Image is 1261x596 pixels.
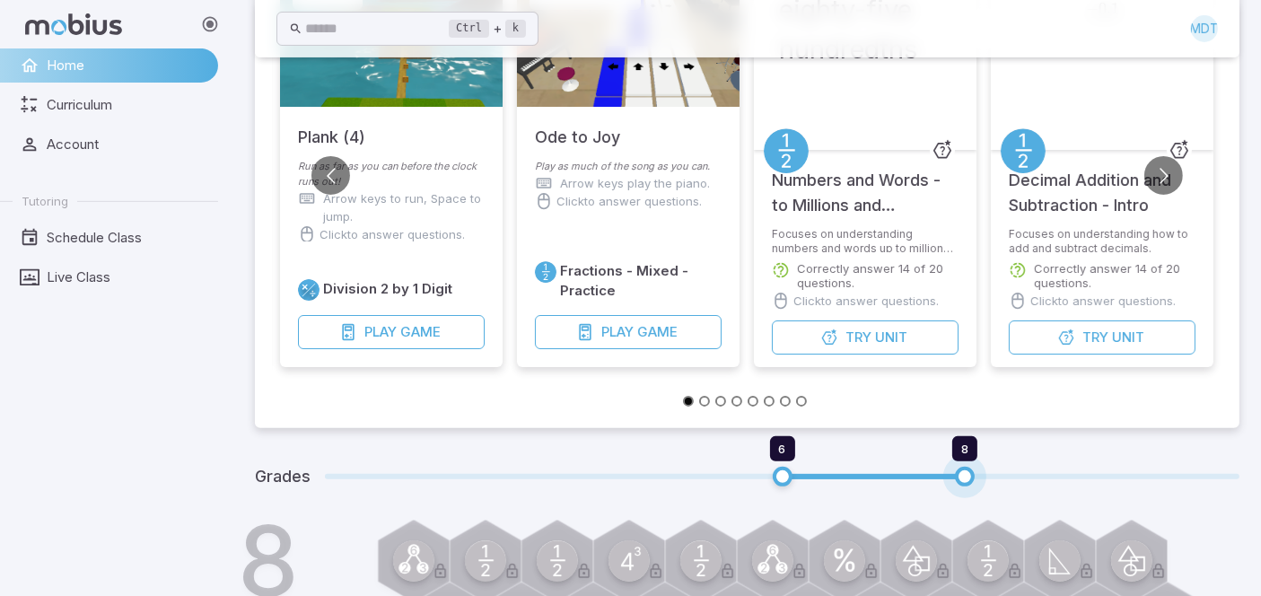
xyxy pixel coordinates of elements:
[50,29,88,43] div: v 4.0.25
[535,315,722,349] button: PlayGame
[764,396,775,407] button: Go to slide 6
[29,47,43,61] img: website_grey.svg
[715,396,726,407] button: Go to slide 3
[845,328,871,347] span: Try
[683,396,694,407] button: Go to slide 1
[535,261,556,283] a: Fractions/Decimals
[323,189,485,225] p: Arrow keys to run, Space to jump.
[47,267,206,287] span: Live Class
[68,106,161,118] div: Domain Overview
[449,20,489,38] kbd: Ctrl
[797,261,959,290] p: Correctly answer 14 of 20 questions.
[1030,292,1176,310] p: Click to answer questions.
[320,225,465,243] p: Click to answer questions.
[796,396,807,407] button: Go to slide 8
[560,261,722,301] h6: Fractions - Mixed - Practice
[560,174,710,192] p: Arrow keys play the piano.
[637,322,678,342] span: Game
[772,150,959,218] h5: Numbers and Words - to Millions and Thousandths
[1009,227,1195,252] p: Focuses on understanding how to add and subtract decimals.
[311,156,350,195] button: Go to previous slide
[793,292,939,310] p: Click to answer questions.
[22,193,68,209] span: Tutoring
[731,396,742,407] button: Go to slide 4
[298,315,485,349] button: PlayGame
[255,464,311,489] h5: Grades
[298,279,320,301] a: Multiply/Divide
[47,228,206,248] span: Schedule Class
[1144,156,1183,195] button: Go to next slide
[47,56,206,75] span: Home
[364,322,397,342] span: Play
[198,106,302,118] div: Keywords by Traffic
[400,322,441,342] span: Game
[1001,127,1046,172] a: Fractions/Decimals
[298,159,485,189] p: Run as far as you can before the clock runs out!
[748,396,758,407] button: Go to slide 5
[535,159,722,174] p: Play as much of the song as you can.
[764,127,809,172] a: Fractions/Decimals
[1034,261,1195,290] p: Correctly answer 14 of 20 questions.
[47,47,197,61] div: Domain: [DOMAIN_NAME]
[449,18,526,39] div: +
[47,135,206,154] span: Account
[772,227,959,252] p: Focuses on understanding numbers and words up to millions and down to thousandths.
[1082,328,1108,347] span: Try
[48,104,63,118] img: tab_domain_overview_orange.svg
[780,396,791,407] button: Go to slide 7
[699,396,710,407] button: Go to slide 2
[961,442,968,456] span: 8
[1009,150,1195,218] h5: Decimal Addition and Subtraction - Intro
[556,192,702,210] p: Click to answer questions.
[601,322,634,342] span: Play
[179,104,193,118] img: tab_keywords_by_traffic_grey.svg
[1112,328,1144,347] span: Unit
[298,107,365,150] h5: Plank (4)
[1009,320,1195,355] button: TryUnit
[323,279,452,299] h6: Division 2 by 1 Digit
[1191,15,1218,42] div: MDT
[875,328,907,347] span: Unit
[505,20,526,38] kbd: k
[47,95,206,115] span: Curriculum
[29,29,43,43] img: logo_orange.svg
[535,107,620,150] h5: Ode to Joy
[772,320,959,355] button: TryUnit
